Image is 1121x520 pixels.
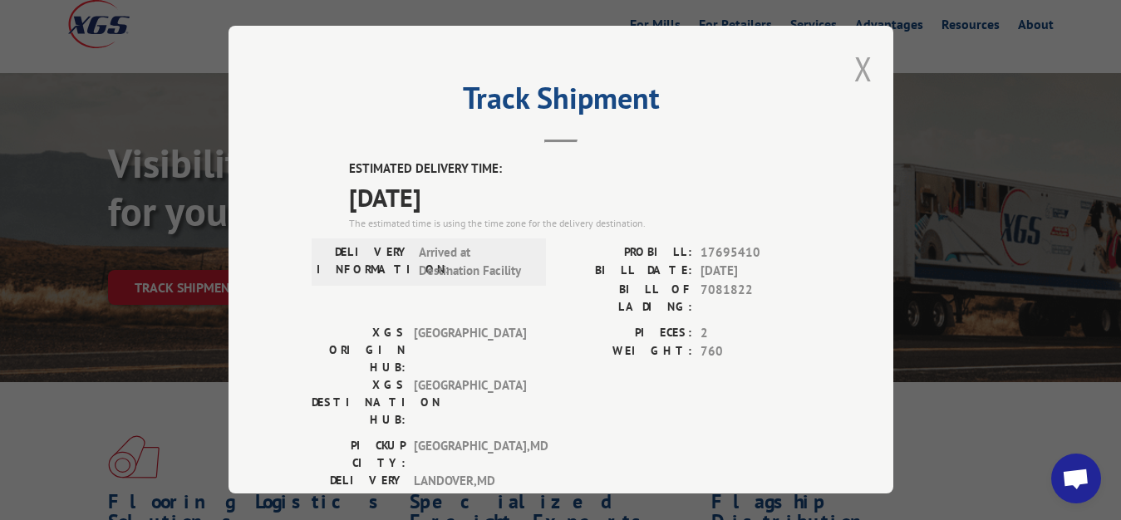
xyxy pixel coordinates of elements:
label: BILL OF LADING: [561,281,692,316]
span: [GEOGRAPHIC_DATA] [414,376,526,429]
label: XGS ORIGIN HUB: [312,324,406,376]
span: LANDOVER , MD [414,472,526,507]
span: [GEOGRAPHIC_DATA] , MD [414,437,526,472]
span: Arrived at Destination Facility [419,243,531,281]
div: The estimated time is using the time zone for the delivery destination. [349,216,810,231]
label: XGS DESTINATION HUB: [312,376,406,429]
label: PIECES: [561,324,692,343]
div: Open chat [1051,454,1101,503]
label: BILL DATE: [561,262,692,281]
label: DELIVERY CITY: [312,472,406,507]
label: ESTIMATED DELIVERY TIME: [349,159,810,179]
label: WEIGHT: [561,342,692,361]
span: [GEOGRAPHIC_DATA] [414,324,526,376]
span: 760 [701,342,810,361]
label: PICKUP CITY: [312,437,406,472]
label: PROBILL: [561,243,692,262]
span: [DATE] [701,262,810,281]
button: Close modal [854,47,873,91]
span: 7081822 [701,281,810,316]
h2: Track Shipment [312,86,810,118]
span: [DATE] [349,179,810,216]
label: DELIVERY INFORMATION: [317,243,411,281]
span: 2 [701,324,810,343]
span: 17695410 [701,243,810,262]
